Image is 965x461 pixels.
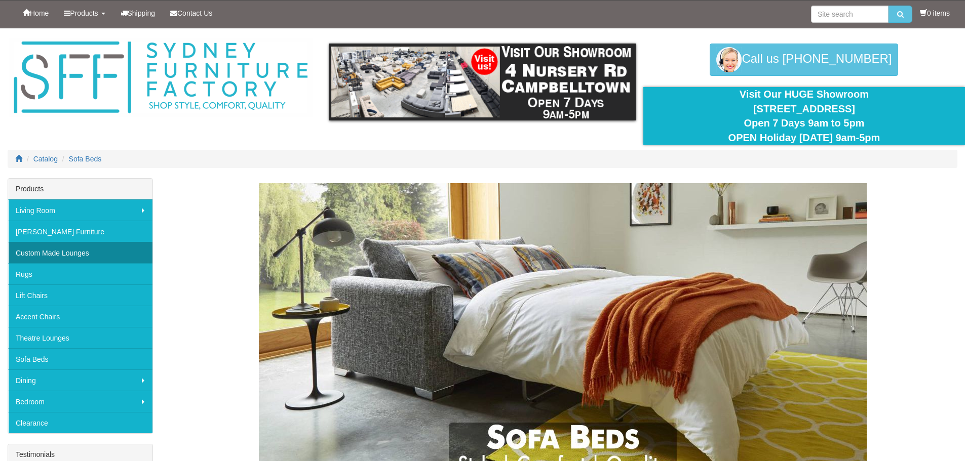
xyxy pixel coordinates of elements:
a: Contact Us [163,1,220,26]
span: Shipping [128,9,156,17]
div: Products [8,179,152,199]
a: [PERSON_NAME] Furniture [8,221,152,242]
span: Contact Us [177,9,212,17]
a: Accent Chairs [8,306,152,327]
a: Custom Made Lounges [8,242,152,263]
a: Theatre Lounges [8,327,152,348]
a: Dining [8,369,152,391]
img: Sydney Furniture Factory [9,38,313,117]
a: Products [56,1,112,26]
li: 0 items [920,8,950,18]
img: showroom.gif [329,44,636,120]
div: Visit Our HUGE Showroom [STREET_ADDRESS] Open 7 Days 9am to 5pm OPEN Holiday [DATE] 9am-5pm [651,87,957,145]
a: Sofa Beds [8,348,152,369]
span: Products [70,9,98,17]
a: Bedroom [8,391,152,412]
a: Lift Chairs [8,284,152,306]
a: Shipping [113,1,163,26]
a: Sofa Beds [69,155,102,163]
span: Home [30,9,49,17]
a: Catalog [33,155,58,163]
a: Clearance [8,412,152,433]
a: Home [15,1,56,26]
input: Site search [811,6,889,23]
a: Living Room [8,199,152,221]
a: Rugs [8,263,152,284]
